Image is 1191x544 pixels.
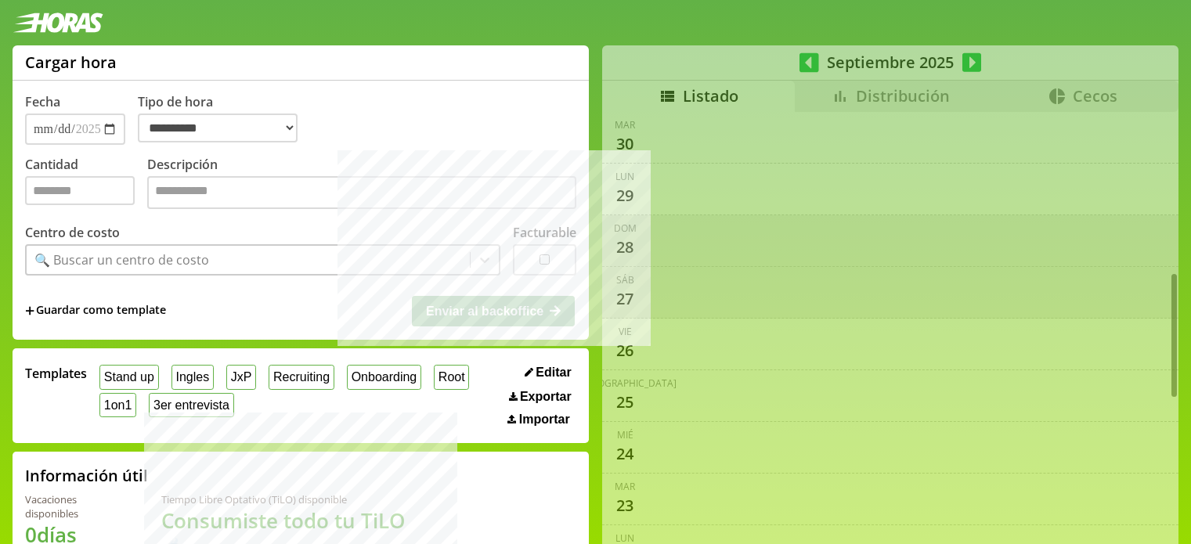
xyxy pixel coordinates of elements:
button: Root [434,365,469,389]
button: Onboarding [347,365,421,389]
h2: Información útil [25,465,148,486]
label: Tipo de hora [138,93,310,145]
button: Stand up [99,365,159,389]
span: Exportar [520,390,572,404]
button: 1on1 [99,393,136,417]
div: Tiempo Libre Optativo (TiLO) disponible [161,492,413,506]
label: Centro de costo [25,224,120,241]
div: 🔍 Buscar un centro de costo [34,251,209,268]
button: Editar [520,365,576,380]
input: Cantidad [25,176,135,205]
button: 3er entrevista [149,393,234,417]
label: Facturable [513,224,576,241]
h1: Cargar hora [25,52,117,73]
button: JxP [226,365,256,389]
span: +Guardar como template [25,302,166,319]
button: Exportar [504,389,576,405]
label: Fecha [25,93,60,110]
button: Recruiting [269,365,334,389]
span: Importar [519,413,570,427]
textarea: Descripción [147,176,576,209]
div: Vacaciones disponibles [25,492,124,521]
button: Ingles [171,365,214,389]
span: + [25,302,34,319]
label: Cantidad [25,156,147,213]
img: logotipo [13,13,103,33]
span: Templates [25,365,87,382]
label: Descripción [147,156,576,213]
select: Tipo de hora [138,113,298,142]
span: Editar [536,366,571,380]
